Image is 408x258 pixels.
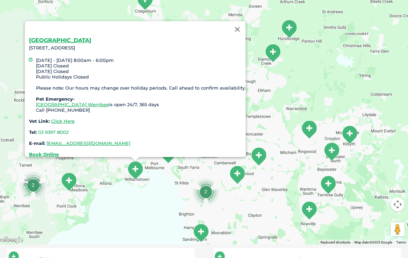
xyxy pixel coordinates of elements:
div: 2 [190,176,222,208]
a: 03 9397 8002 [38,129,68,135]
strong: Vet Link: [29,118,50,124]
a: [GEOGRAPHIC_DATA] Werribee [36,102,109,107]
div: Point Cook [57,169,80,194]
li: [DATE] - [DATE] 8:00am - 6:00pm [DATE] Closed [DATE] Closed Public Holidays Closed Please note: O... [36,57,246,113]
div: Williamstown [124,158,147,183]
div: Diamond Creek [261,41,284,65]
div: 2 [17,169,49,201]
a: [EMAIL_ADDRESS][DOMAIN_NAME] [47,140,130,146]
a: [GEOGRAPHIC_DATA] [29,37,91,44]
button: Keyboard shortcuts [321,240,350,245]
a: Terms (opens in new tab) [396,240,406,244]
a: Click to see this area on Google Maps [2,236,25,245]
div: Box Hill [247,144,270,169]
div: Sandringham [189,221,212,245]
strong: Tel: [29,129,37,135]
button: Close [229,21,246,38]
div: Stud Park [298,198,321,223]
div: Bayswater [320,139,343,164]
span: Map data ©2025 Google [354,240,392,244]
button: Map camera controls [391,197,405,211]
div: Kilsyth [338,122,361,147]
strong: E-mail: [29,140,45,146]
div: Ashburton [226,163,249,187]
b: Pet Emergency- [36,96,75,102]
div: [STREET_ADDRESS] [29,38,246,157]
a: Book Online [29,151,59,157]
div: North Ringwood [298,117,321,142]
button: Drag Pegman onto the map to open Street View [391,222,405,236]
div: Hurstbridge [278,17,300,41]
img: Google [2,236,25,245]
div: Ferntree Gully [317,173,340,197]
a: Click Here [51,118,75,124]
